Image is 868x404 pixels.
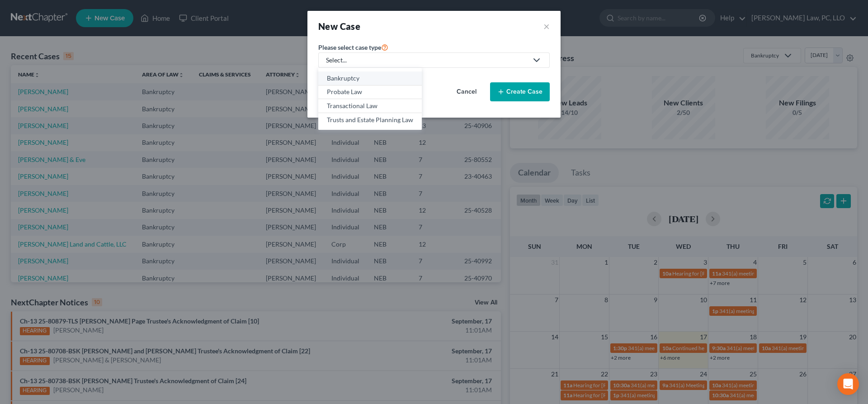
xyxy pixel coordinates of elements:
[327,115,413,124] div: Trusts and Estate Planning Law
[447,83,486,101] button: Cancel
[318,86,422,100] a: Probate Law
[318,71,422,86] a: Bankruptcy
[327,101,413,110] div: Transactional Law
[837,373,859,395] div: Open Intercom Messenger
[318,43,381,51] span: Please select case type
[318,99,422,113] a: Transactional Law
[490,82,550,101] button: Create Case
[327,87,413,96] div: Probate Law
[327,74,413,83] div: Bankruptcy
[543,20,550,33] button: ×
[318,113,422,127] a: Trusts and Estate Planning Law
[326,56,528,65] div: Select...
[318,21,360,32] strong: New Case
